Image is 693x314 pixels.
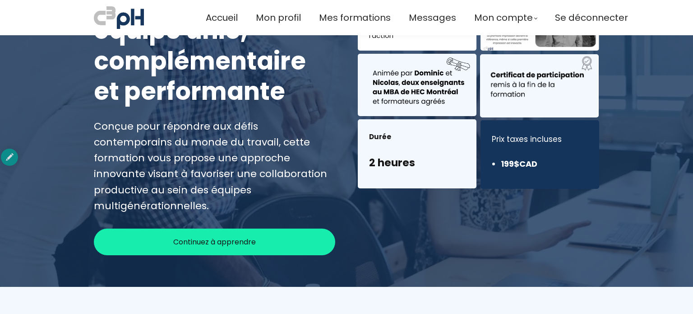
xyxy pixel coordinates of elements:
div: authoring options [1,149,18,166]
font: Durée [369,132,391,141]
a: Se déconnecter [555,10,628,25]
a: Mon profil [256,10,301,25]
span: Continuez à apprendre [173,236,256,248]
font: 199$CAD [501,158,537,169]
a: Messages [409,10,456,25]
a: Mes formations [319,10,391,25]
span: Mon compte [474,10,533,25]
font: Conçue pour répondre aux défis contemporains du monde du travail, cette formation vous propose un... [94,119,327,213]
font: Prix ​​taxes incluses [492,134,562,145]
img: a70bc7685e0efc0bd0b04b3506828469.jpeg [94,5,144,31]
a: Accueil [206,10,238,25]
font: 2 heures [369,155,415,170]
